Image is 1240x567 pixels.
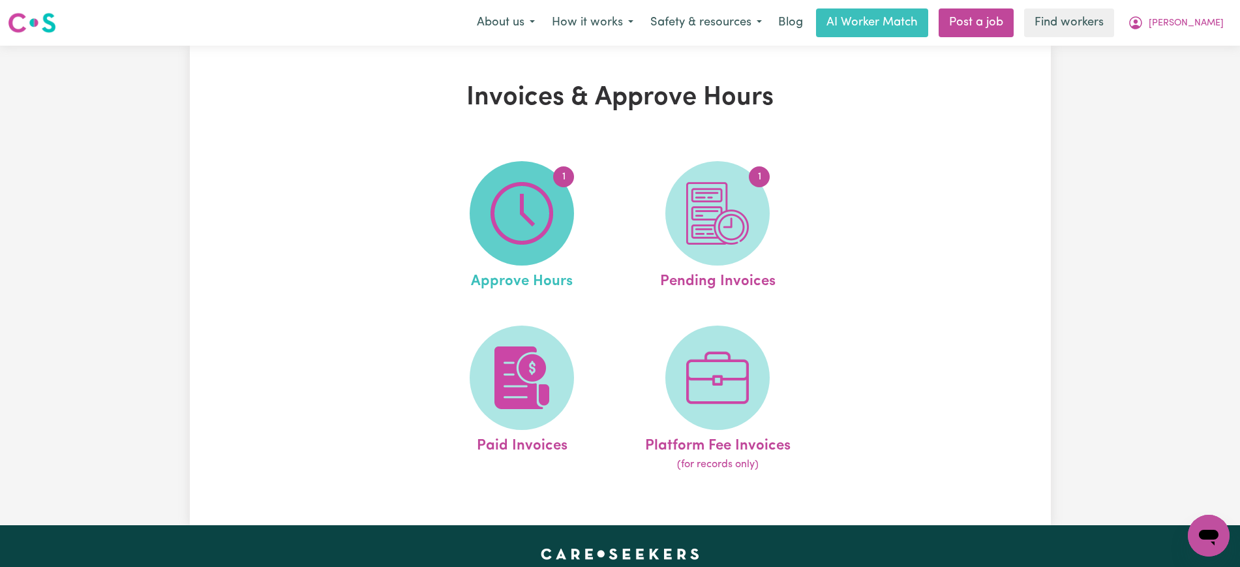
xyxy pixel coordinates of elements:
span: Paid Invoices [477,430,567,457]
span: (for records only) [677,457,759,472]
span: 1 [553,166,574,187]
a: Careseekers home page [541,549,699,559]
img: Careseekers logo [8,11,56,35]
a: Approve Hours [428,161,616,293]
a: Blog [770,8,811,37]
span: [PERSON_NAME] [1149,16,1224,31]
a: Paid Invoices [428,326,616,473]
a: Pending Invoices [624,161,811,293]
h1: Invoices & Approve Hours [341,82,900,114]
span: Approve Hours [471,266,573,293]
button: Safety & resources [642,9,770,37]
button: My Account [1119,9,1232,37]
a: Careseekers logo [8,8,56,38]
a: AI Worker Match [816,8,928,37]
span: Pending Invoices [660,266,776,293]
a: Post a job [939,8,1014,37]
a: Find workers [1024,8,1114,37]
span: 1 [749,166,770,187]
a: Platform Fee Invoices(for records only) [624,326,811,473]
button: How it works [543,9,642,37]
button: About us [468,9,543,37]
span: Platform Fee Invoices [645,430,791,457]
iframe: Button to launch messaging window [1188,515,1230,557]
